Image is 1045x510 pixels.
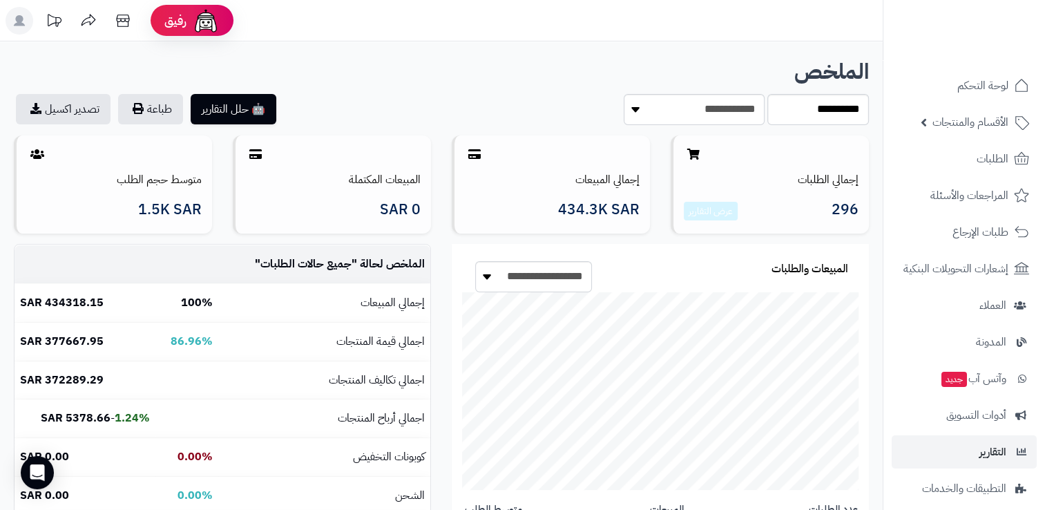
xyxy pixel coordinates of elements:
span: 1.5K SAR [138,202,202,218]
a: إجمالي الطلبات [798,171,859,188]
td: الملخص لحالة " " [218,245,430,283]
a: متوسط حجم الطلب [117,171,202,188]
h3: المبيعات والطلبات [771,263,848,276]
span: لوحة التحكم [957,76,1008,95]
td: اجمالي أرباح المنتجات [218,399,430,437]
a: طلبات الإرجاع [892,216,1037,249]
td: كوبونات التخفيض [218,438,430,476]
span: إشعارات التحويلات البنكية [903,259,1008,278]
b: 0.00% [178,448,213,465]
b: 86.96% [171,333,213,350]
span: جديد [941,372,967,387]
span: الأقسام والمنتجات [932,113,1008,132]
span: رفيق [164,12,186,29]
span: المراجعات والأسئلة [930,186,1008,205]
a: المدونة [892,325,1037,359]
span: التقارير [979,442,1006,462]
b: 1.24% [115,410,150,426]
b: 377667.95 SAR [20,333,104,350]
a: إشعارات التحويلات البنكية [892,252,1037,285]
a: وآتس آبجديد [892,362,1037,395]
b: 0.00 SAR [20,448,69,465]
a: الطلبات [892,142,1037,176]
span: الطلبات [977,149,1008,169]
span: 0 SAR [380,202,421,218]
span: جميع حالات الطلبات [260,256,352,272]
b: 0.00% [178,487,213,504]
a: التطبيقات والخدمات [892,472,1037,505]
img: logo-2.png [951,39,1032,68]
td: - [15,399,155,437]
b: 372289.29 SAR [20,372,104,388]
span: 434.3K SAR [558,202,640,218]
b: الملخص [794,55,869,88]
b: 434318.15 SAR [20,294,104,311]
td: اجمالي قيمة المنتجات [218,323,430,361]
b: 100% [181,294,213,311]
a: أدوات التسويق [892,399,1037,432]
img: ai-face.png [192,7,220,35]
span: 296 [832,202,859,221]
button: طباعة [118,94,183,124]
a: تحديثات المنصة [37,7,71,38]
span: التطبيقات والخدمات [922,479,1006,498]
a: المراجعات والأسئلة [892,179,1037,212]
a: العملاء [892,289,1037,322]
b: 5378.66 SAR [41,410,111,426]
a: لوحة التحكم [892,69,1037,102]
b: 0.00 SAR [20,487,69,504]
span: أدوات التسويق [946,406,1006,425]
span: العملاء [979,296,1006,315]
a: إجمالي المبيعات [575,171,640,188]
span: طلبات الإرجاع [952,223,1008,242]
a: عرض التقارير [689,204,733,218]
div: Open Intercom Messenger [21,456,54,489]
span: وآتس آب [940,369,1006,388]
span: المدونة [976,332,1006,352]
a: المبيعات المكتملة [349,171,421,188]
td: إجمالي المبيعات [218,284,430,322]
td: اجمالي تكاليف المنتجات [218,361,430,399]
a: التقارير [892,435,1037,469]
button: 🤖 حلل التقارير [191,94,276,124]
a: تصدير اكسيل [16,94,111,124]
